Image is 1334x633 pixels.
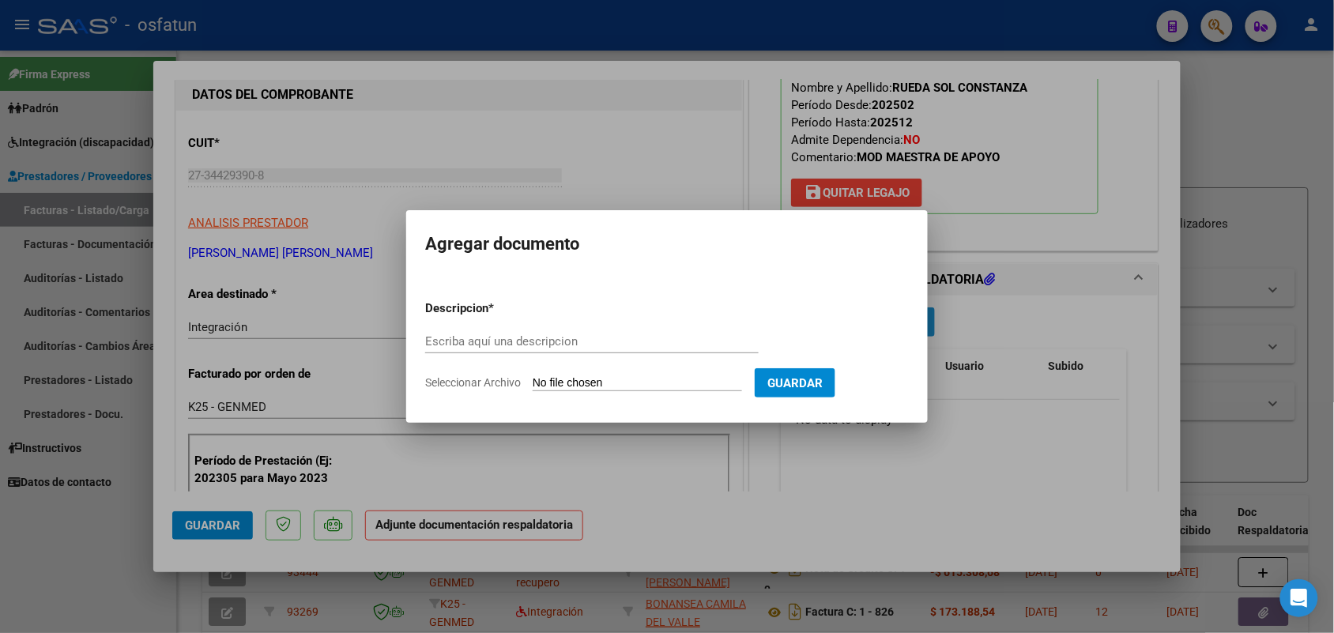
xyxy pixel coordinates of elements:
[425,376,521,389] span: Seleccionar Archivo
[425,300,571,318] p: Descripcion
[755,368,835,398] button: Guardar
[767,376,823,390] span: Guardar
[1280,579,1318,617] div: Open Intercom Messenger
[425,229,909,259] h2: Agregar documento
